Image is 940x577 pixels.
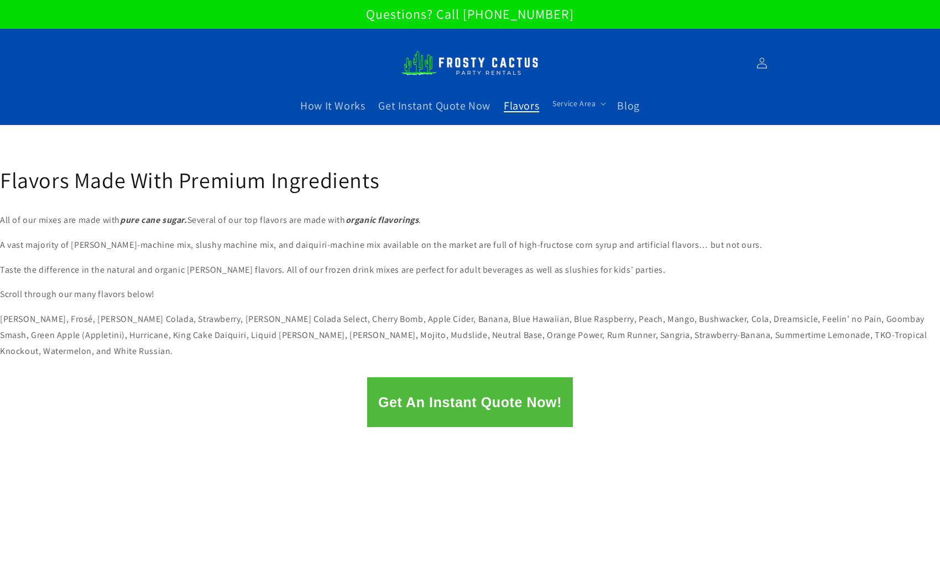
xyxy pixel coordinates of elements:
a: Get Instant Quote Now [372,92,497,119]
button: Get An Instant Quote Now! [367,377,573,427]
a: How It Works [294,92,372,119]
summary: Service Area [546,92,610,115]
span: Service Area [552,98,596,108]
img: Frosty Cactus Margarita machine rentals Slushy machine rentals dirt soda dirty slushies [401,44,539,82]
strong: organic flavorings [346,214,419,226]
span: How It Works [300,98,365,113]
span: Blog [617,98,639,113]
span: Get Instant Quote Now [378,98,490,113]
span: Flavors [504,98,539,113]
a: Blog [610,92,646,119]
a: Flavors [497,92,546,119]
strong: pure cane sugar. [120,214,187,226]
